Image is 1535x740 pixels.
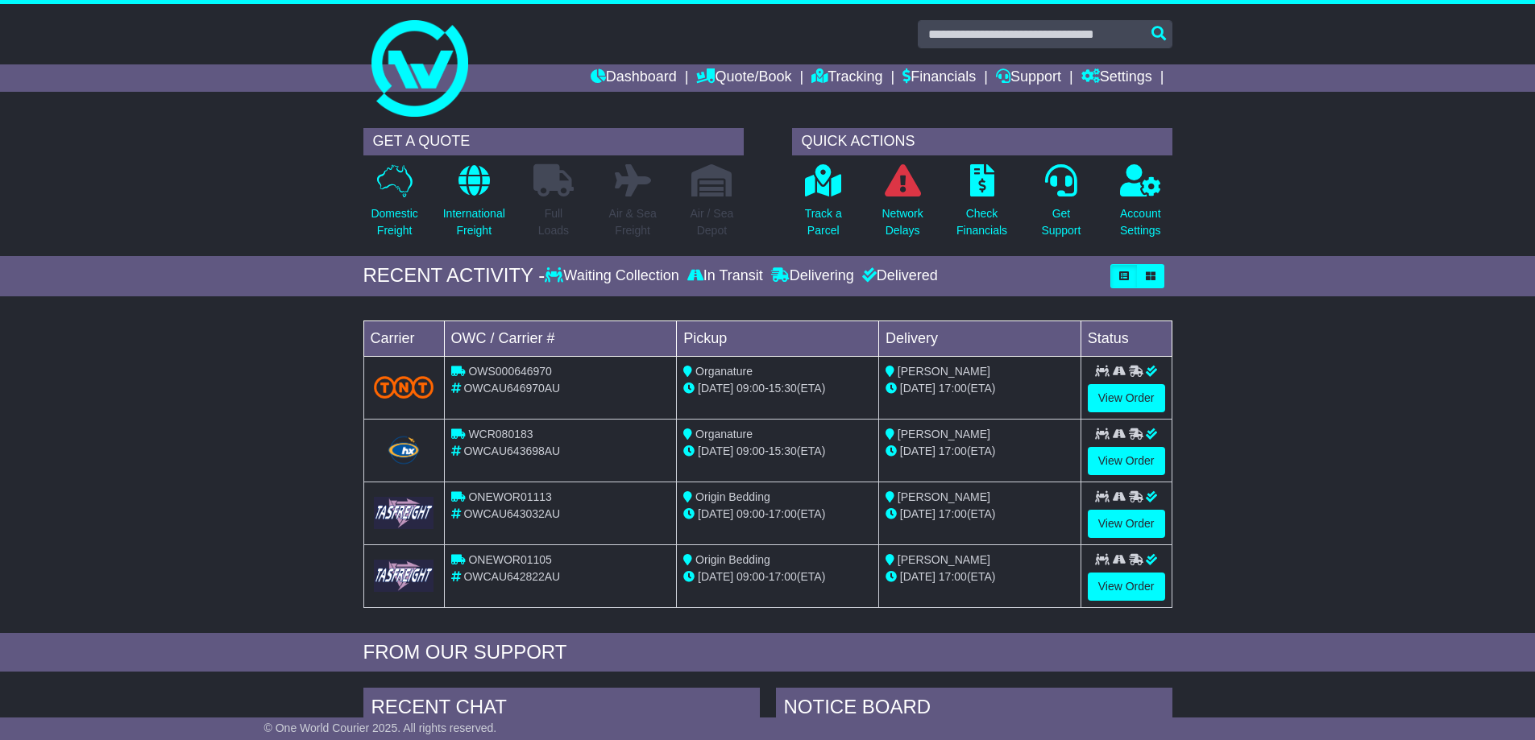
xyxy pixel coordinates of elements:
p: Air / Sea Depot [691,205,734,239]
div: (ETA) [886,380,1074,397]
span: [DATE] [900,570,936,583]
span: ONEWOR01113 [468,490,551,503]
span: 17:00 [939,570,967,583]
div: - (ETA) [683,506,872,523]
span: 17:00 [939,507,967,520]
div: - (ETA) [683,443,872,460]
span: [PERSON_NAME] [898,365,990,378]
div: - (ETA) [683,568,872,585]
a: InternationalFreight [442,163,506,248]
span: 15:30 [769,382,797,395]
span: [PERSON_NAME] [898,490,990,503]
span: OWCAU643032AU [463,507,560,520]
a: NetworkDelays [881,163,923,248]
img: GetCarrierServiceLogo [374,497,434,528]
a: Tracking [811,64,882,92]
p: Domestic Freight [371,205,417,239]
div: In Transit [683,267,767,285]
p: International Freight [443,205,505,239]
td: Status [1081,320,1172,356]
td: Delivery [878,320,1081,356]
span: 09:00 [736,507,765,520]
p: Air & Sea Freight [609,205,657,239]
a: Track aParcel [804,163,843,248]
div: (ETA) [886,568,1074,585]
span: Origin Bedding [695,553,770,566]
p: Account Settings [1120,205,1161,239]
span: 17:00 [769,570,797,583]
p: Network Delays [882,205,923,239]
p: Full Loads [533,205,574,239]
a: Quote/Book [696,64,791,92]
span: ONEWOR01105 [468,553,551,566]
a: DomesticFreight [370,163,418,248]
span: Organature [695,365,753,378]
span: OWCAU643698AU [463,444,560,457]
span: Organature [695,428,753,440]
span: 09:00 [736,444,765,457]
span: 09:00 [736,382,765,395]
span: OWCAU642822AU [463,570,560,583]
span: OWCAU646970AU [463,382,560,395]
span: © One World Courier 2025. All rights reserved. [264,721,497,734]
span: [PERSON_NAME] [898,553,990,566]
span: [DATE] [900,382,936,395]
a: View Order [1088,510,1165,538]
img: Hunter_Express.png [386,434,421,466]
td: Pickup [677,320,879,356]
div: - (ETA) [683,380,872,397]
div: NOTICE BOARD [776,688,1172,731]
span: [DATE] [698,444,733,457]
a: Settings [1081,64,1152,92]
a: Support [996,64,1061,92]
img: TNT_Domestic.png [374,376,434,398]
p: Check Financials [956,205,1007,239]
span: [DATE] [698,382,733,395]
p: Track a Parcel [805,205,842,239]
td: Carrier [363,320,444,356]
a: AccountSettings [1119,163,1162,248]
div: GET A QUOTE [363,128,744,155]
a: CheckFinancials [956,163,1008,248]
div: FROM OUR SUPPORT [363,641,1172,664]
div: (ETA) [886,506,1074,523]
span: 17:00 [939,444,967,457]
img: GetCarrierServiceLogo [374,560,434,591]
a: View Order [1088,447,1165,475]
div: RECENT CHAT [363,688,760,731]
span: [DATE] [900,507,936,520]
span: 17:00 [939,382,967,395]
td: OWC / Carrier # [444,320,677,356]
a: GetSupport [1040,163,1081,248]
a: View Order [1088,384,1165,412]
span: [PERSON_NAME] [898,428,990,440]
span: OWS000646970 [468,365,552,378]
div: Delivering [767,267,858,285]
span: [DATE] [698,507,733,520]
p: Get Support [1041,205,1081,239]
a: Dashboard [591,64,677,92]
div: Delivered [858,267,938,285]
span: 09:00 [736,570,765,583]
div: RECENT ACTIVITY - [363,264,546,287]
span: [DATE] [698,570,733,583]
span: [DATE] [900,444,936,457]
span: 17:00 [769,507,797,520]
span: WCR080183 [468,428,533,440]
span: 15:30 [769,444,797,457]
div: (ETA) [886,443,1074,460]
div: QUICK ACTIONS [792,128,1172,155]
span: Origin Bedding [695,490,770,503]
a: View Order [1088,573,1165,601]
div: Waiting Collection [545,267,682,285]
a: Financials [902,64,976,92]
